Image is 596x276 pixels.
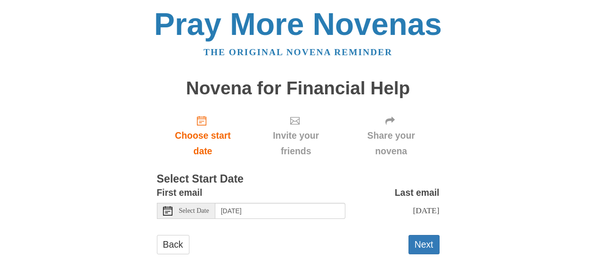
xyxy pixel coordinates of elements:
[157,173,440,185] h3: Select Start Date
[413,206,439,215] span: [DATE]
[204,47,392,57] a: The original novena reminder
[157,185,203,201] label: First email
[343,108,440,164] div: Click "Next" to confirm your start date first.
[154,7,442,42] a: Pray More Novenas
[166,128,240,159] span: Choose start date
[157,235,189,254] a: Back
[249,108,343,164] div: Click "Next" to confirm your start date first.
[408,235,440,254] button: Next
[352,128,430,159] span: Share your novena
[157,108,249,164] a: Choose start date
[179,208,209,214] span: Select Date
[258,128,333,159] span: Invite your friends
[395,185,440,201] label: Last email
[157,78,440,99] h1: Novena for Financial Help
